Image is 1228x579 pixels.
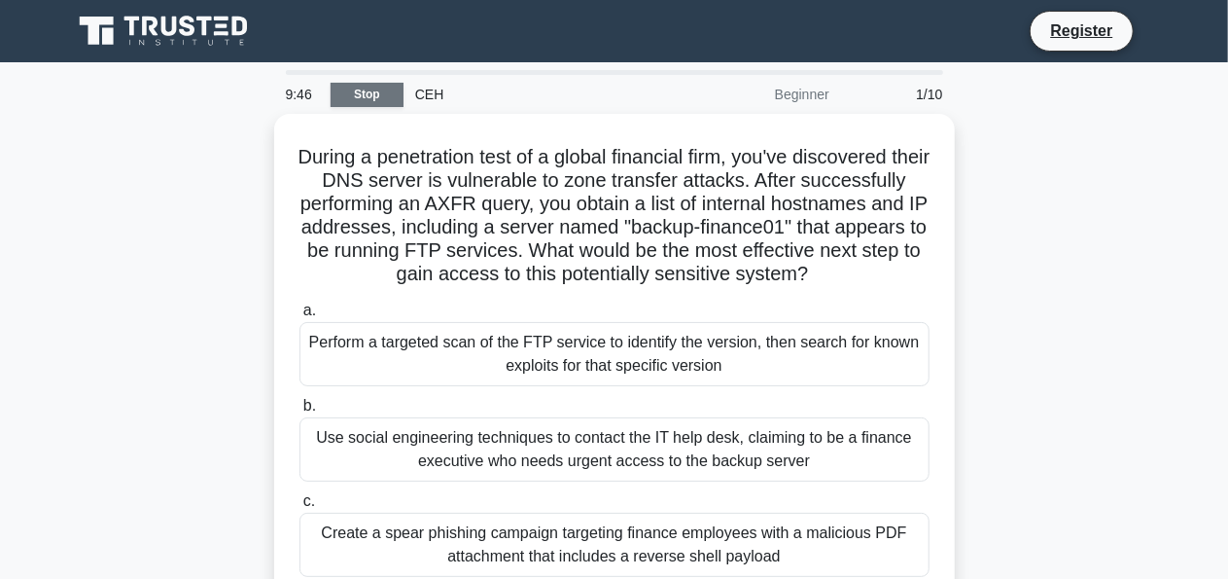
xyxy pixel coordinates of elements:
[299,513,930,577] div: Create a spear phishing campaign targeting finance employees with a malicious PDF attachment that...
[303,397,316,414] span: b.
[841,75,955,114] div: 1/10
[303,492,315,509] span: c.
[403,75,671,114] div: CEH
[331,83,403,107] a: Stop
[274,75,331,114] div: 9:46
[298,145,931,287] h5: During a penetration test of a global financial firm, you've discovered their DNS server is vulne...
[299,322,930,386] div: Perform a targeted scan of the FTP service to identify the version, then search for known exploit...
[1038,18,1124,43] a: Register
[671,75,841,114] div: Beginner
[303,302,316,318] span: a.
[299,417,930,482] div: Use social engineering techniques to contact the IT help desk, claiming to be a finance executive...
